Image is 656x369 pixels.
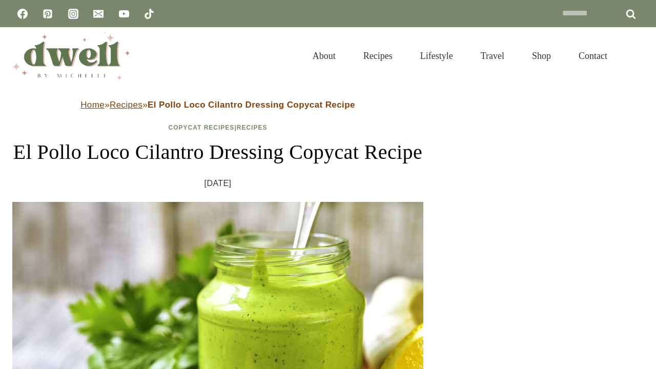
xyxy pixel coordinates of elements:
[88,4,109,24] a: Email
[350,38,406,74] a: Recipes
[299,38,621,74] nav: Primary Navigation
[80,100,105,110] a: Home
[518,38,565,74] a: Shop
[169,124,235,131] a: Copycat Recipes
[37,4,58,24] a: Pinterest
[406,38,467,74] a: Lifestyle
[110,100,142,110] a: Recipes
[114,4,134,24] a: YouTube
[467,38,518,74] a: Travel
[237,124,268,131] a: Recipes
[565,38,621,74] a: Contact
[169,124,268,131] span: |
[204,176,232,191] time: [DATE]
[63,4,84,24] a: Instagram
[12,4,33,24] a: Facebook
[80,100,355,110] span: » »
[12,137,423,168] h1: El Pollo Loco Cilantro Dressing Copycat Recipe
[12,32,130,79] img: DWELL by michelle
[299,38,350,74] a: About
[626,47,644,65] button: View Search Form
[148,100,355,110] strong: El Pollo Loco Cilantro Dressing Copycat Recipe
[139,4,159,24] a: TikTok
